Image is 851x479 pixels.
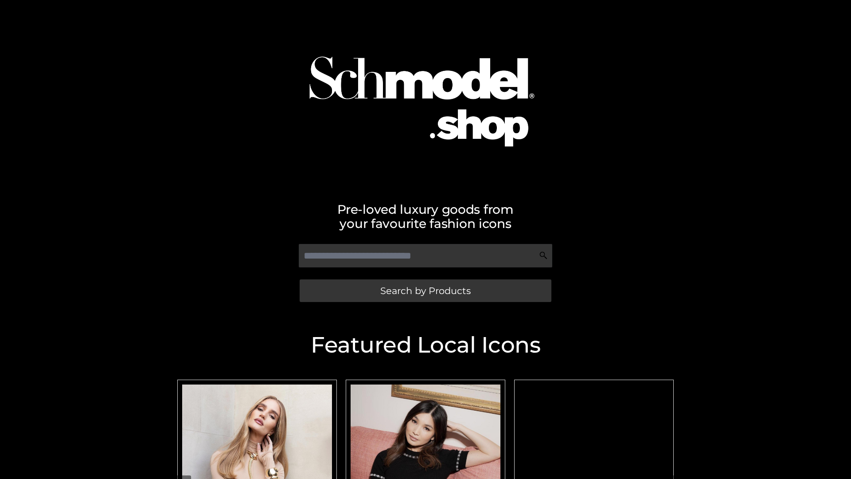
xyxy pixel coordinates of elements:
[539,251,548,260] img: Search Icon
[173,334,678,356] h2: Featured Local Icons​
[173,202,678,231] h2: Pre-loved luxury goods from your favourite fashion icons
[300,279,551,302] a: Search by Products
[380,286,471,295] span: Search by Products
